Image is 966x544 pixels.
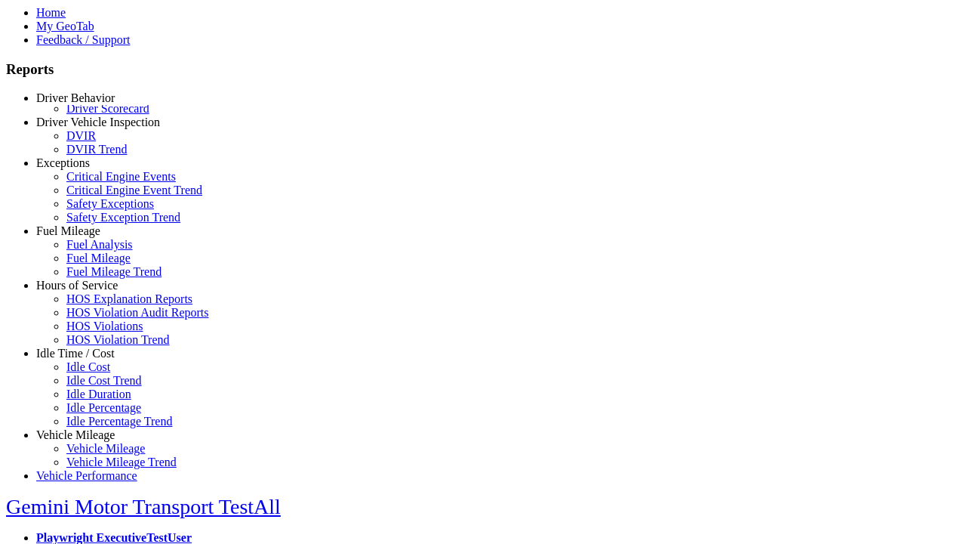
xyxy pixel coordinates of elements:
a: Gemini Motor Transport TestAll [6,495,281,518]
a: Driver Behavior [36,91,115,104]
a: Feedback / Support [36,33,130,46]
a: Vehicle Performance [36,469,137,482]
a: Playwright ExecutiveTestUser [36,531,192,544]
a: Hours of Service [36,279,118,292]
a: Vehicle Mileage [66,442,145,455]
a: Idle Duration [66,388,131,400]
a: Idle Percentage Trend [66,415,172,428]
a: Driver Vehicle Inspection [36,116,160,128]
a: Idle Cost Trend [66,374,142,387]
a: Home [36,6,66,19]
a: Idle Time / Cost [36,347,115,360]
a: Fuel Analysis [66,238,133,251]
a: Critical Engine Events [66,170,176,183]
a: Vehicle Mileage [36,428,115,441]
a: My GeoTab [36,20,94,32]
a: Idle Cost [66,360,110,373]
a: Safety Exceptions [66,197,154,210]
a: DVIR Trend [66,143,127,156]
a: Idle Percentage [66,401,141,414]
a: HOS Violations [66,320,143,332]
a: HOS Violation Trend [66,333,170,346]
a: Fuel Mileage [36,224,100,237]
a: Exceptions [36,156,90,169]
a: DVIR [66,129,96,142]
a: Fuel Mileage Trend [66,265,162,278]
a: HOS Violation Audit Reports [66,306,209,319]
a: HOS Explanation Reports [66,292,192,305]
a: Vehicle Mileage Trend [66,456,177,468]
a: Fuel Mileage [66,252,131,264]
a: Driver Scorecard [66,102,149,115]
a: Safety Exception Trend [66,211,180,224]
a: Critical Engine Event Trend [66,184,202,196]
h3: Reports [6,61,960,78]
